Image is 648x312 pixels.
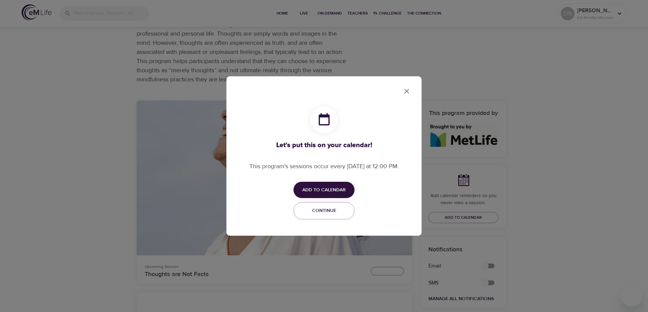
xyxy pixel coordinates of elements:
[302,186,346,194] span: Add to Calendar
[399,83,415,99] button: close
[249,141,399,149] h3: Let's put this on your calendar!
[293,202,355,219] button: Continue
[293,182,355,198] button: Add to Calendar
[298,207,350,215] span: Continue
[249,162,399,171] p: This program's sessions occur every [DATE] at 12:00 PM.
